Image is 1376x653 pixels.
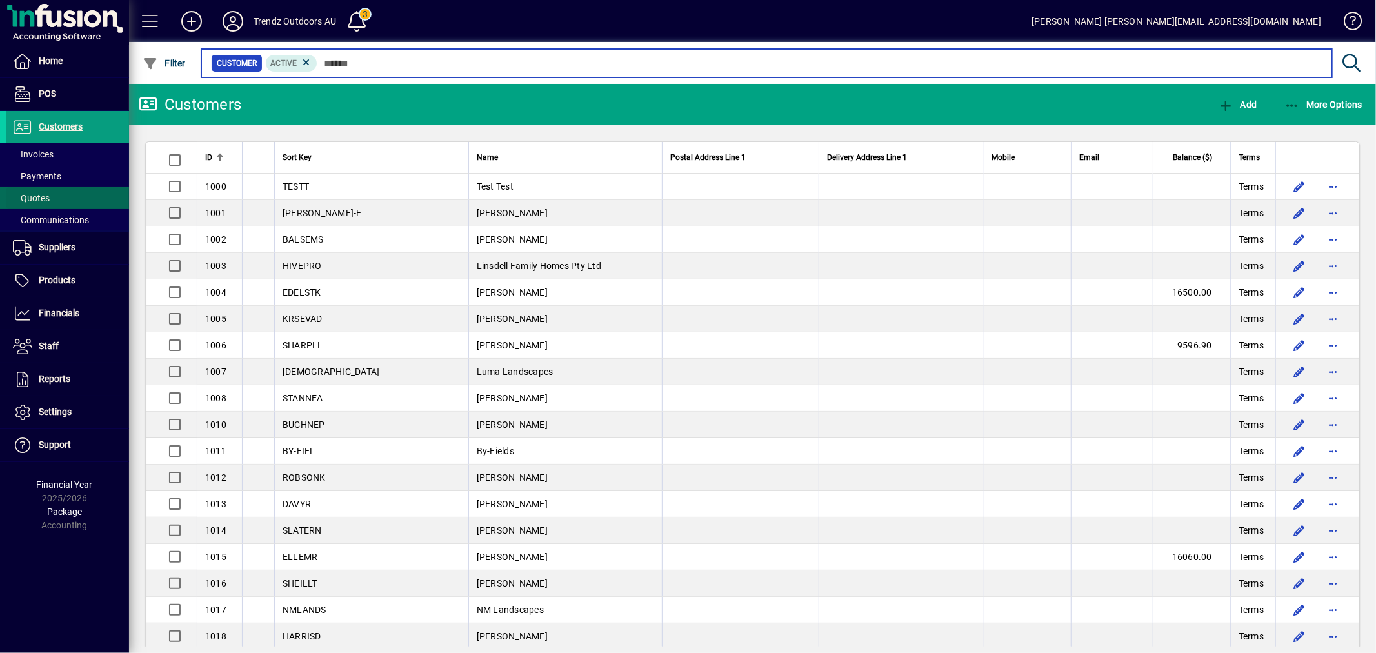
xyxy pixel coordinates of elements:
[6,330,129,363] a: Staff
[13,215,89,225] span: Communications
[39,341,59,351] span: Staff
[283,552,318,562] span: ELLEMR
[1239,550,1264,563] span: Terms
[477,393,548,403] span: [PERSON_NAME]
[6,396,129,428] a: Settings
[283,234,324,245] span: BALSEMS
[1334,3,1360,45] a: Knowledge Base
[1239,392,1264,405] span: Terms
[1284,99,1363,110] span: More Options
[477,367,553,377] span: Luma Landscapes
[1218,99,1257,110] span: Add
[477,631,548,641] span: [PERSON_NAME]
[39,439,71,450] span: Support
[1322,573,1343,594] button: More options
[1322,229,1343,250] button: More options
[1153,332,1230,359] td: 9596.90
[39,88,56,99] span: POS
[13,149,54,159] span: Invoices
[1239,233,1264,246] span: Terms
[1079,150,1099,165] span: Email
[205,605,226,615] span: 1017
[992,150,1063,165] div: Mobile
[205,150,234,165] div: ID
[1239,418,1264,431] span: Terms
[39,121,83,132] span: Customers
[283,499,311,509] span: DAVYR
[1289,547,1310,567] button: Edit
[1289,256,1310,276] button: Edit
[283,367,380,377] span: [DEMOGRAPHIC_DATA]
[1289,176,1310,197] button: Edit
[1289,467,1310,488] button: Edit
[205,181,226,192] span: 1000
[1289,229,1310,250] button: Edit
[477,472,548,483] span: [PERSON_NAME]
[205,578,226,588] span: 1016
[6,209,129,231] a: Communications
[1153,279,1230,306] td: 16500.00
[47,507,82,517] span: Package
[1322,599,1343,620] button: More options
[1239,339,1264,352] span: Terms
[1322,414,1343,435] button: More options
[1289,573,1310,594] button: Edit
[477,605,544,615] span: NM Landscapes
[1032,11,1321,32] div: [PERSON_NAME] [PERSON_NAME][EMAIL_ADDRESS][DOMAIN_NAME]
[1153,544,1230,570] td: 16060.00
[1239,259,1264,272] span: Terms
[1173,150,1212,165] span: Balance ($)
[1322,547,1343,567] button: More options
[1161,150,1224,165] div: Balance ($)
[39,374,70,384] span: Reports
[283,446,315,456] span: BY-FIEL
[1289,203,1310,223] button: Edit
[6,187,129,209] a: Quotes
[1322,388,1343,408] button: More options
[1239,603,1264,616] span: Terms
[1239,577,1264,590] span: Terms
[6,165,129,187] a: Payments
[477,181,514,192] span: Test Test
[205,393,226,403] span: 1008
[217,57,257,70] span: Customer
[37,479,93,490] span: Financial Year
[1322,335,1343,356] button: More options
[1239,471,1264,484] span: Terms
[205,287,226,297] span: 1004
[205,631,226,641] span: 1018
[477,208,548,218] span: [PERSON_NAME]
[477,446,514,456] span: By-Fields
[1322,256,1343,276] button: More options
[139,94,241,115] div: Customers
[283,472,326,483] span: ROBSONK
[1322,467,1343,488] button: More options
[1322,203,1343,223] button: More options
[1239,312,1264,325] span: Terms
[205,314,226,324] span: 1005
[477,150,498,165] span: Name
[1322,282,1343,303] button: More options
[1322,494,1343,514] button: More options
[1322,441,1343,461] button: More options
[1239,180,1264,193] span: Terms
[6,232,129,264] a: Suppliers
[6,297,129,330] a: Financials
[1322,176,1343,197] button: More options
[1289,520,1310,541] button: Edit
[1239,365,1264,378] span: Terms
[1289,308,1310,329] button: Edit
[1289,388,1310,408] button: Edit
[283,261,322,271] span: HIVEPRO
[205,234,226,245] span: 1002
[6,429,129,461] a: Support
[39,55,63,66] span: Home
[477,261,601,271] span: Linsdell Family Homes Pty Ltd
[205,499,226,509] span: 1013
[1322,361,1343,382] button: More options
[477,340,548,350] span: [PERSON_NAME]
[6,265,129,297] a: Products
[477,552,548,562] span: [PERSON_NAME]
[1289,282,1310,303] button: Edit
[205,340,226,350] span: 1006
